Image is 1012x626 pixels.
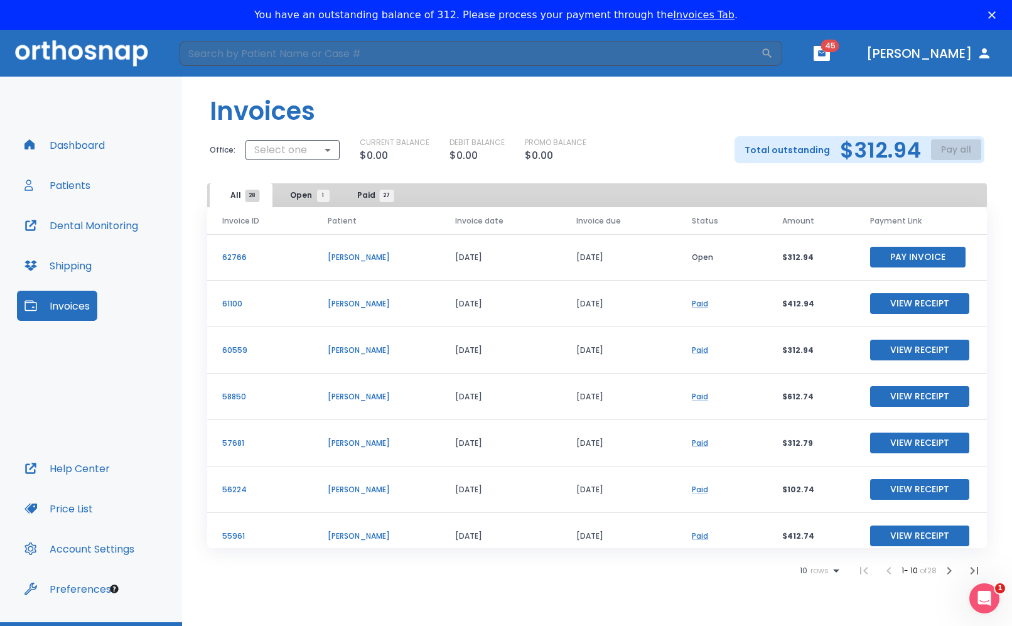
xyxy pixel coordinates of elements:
[870,391,969,401] a: View Receipt
[870,530,969,541] a: View Receipt
[222,298,298,310] p: 61100
[870,247,966,267] button: Pay Invoice
[210,183,406,207] div: tabs
[17,453,117,483] button: Help Center
[840,141,921,159] h2: $312.94
[782,531,840,542] p: $412.74
[440,420,561,467] td: [DATE]
[561,374,677,420] td: [DATE]
[230,190,252,201] span: All
[870,437,969,448] a: View Receipt
[222,215,259,227] span: Invoice ID
[109,583,120,595] div: Tooltip anchor
[440,374,561,420] td: [DATE]
[328,484,426,495] p: [PERSON_NAME]
[677,234,767,281] td: Open
[692,345,708,355] a: Paid
[15,40,148,66] img: Orthosnap
[870,479,969,500] button: View Receipt
[902,565,920,576] span: 1 - 10
[440,281,561,327] td: [DATE]
[17,534,142,564] button: Account Settings
[995,583,1005,593] span: 1
[328,345,426,356] p: [PERSON_NAME]
[861,42,997,65] button: [PERSON_NAME]
[576,215,621,227] span: Invoice due
[290,190,323,201] span: Open
[525,137,586,148] p: PROMO BALANCE
[870,526,969,546] button: View Receipt
[379,190,394,202] span: 27
[449,137,505,148] p: DEBIT BALANCE
[692,531,708,541] a: Paid
[440,467,561,513] td: [DATE]
[870,293,969,314] button: View Receipt
[17,574,119,604] a: Preferences
[969,583,999,613] iframe: Intercom live chat
[692,298,708,309] a: Paid
[17,494,100,524] button: Price List
[782,298,840,310] p: $412.94
[561,281,677,327] td: [DATE]
[870,483,969,494] a: View Receipt
[807,566,829,575] span: rows
[988,11,1001,19] div: Close
[449,148,478,163] p: $0.00
[782,252,840,263] p: $312.94
[17,130,112,160] button: Dashboard
[870,215,922,227] span: Payment Link
[440,234,561,281] td: [DATE]
[360,148,388,163] p: $0.00
[561,513,677,559] td: [DATE]
[17,170,98,200] button: Patients
[870,386,969,407] button: View Receipt
[525,148,553,163] p: $0.00
[782,438,840,449] p: $312.79
[328,298,426,310] p: [PERSON_NAME]
[745,143,830,158] p: Total outstanding
[782,345,840,356] p: $312.94
[357,190,387,201] span: Paid
[561,234,677,281] td: [DATE]
[692,438,708,448] a: Paid
[673,9,735,21] a: Invoices Tab
[821,40,839,52] span: 45
[561,327,677,374] td: [DATE]
[210,92,315,130] h1: Invoices
[782,484,840,495] p: $102.74
[254,9,738,21] div: You have an outstanding balance of 312. Please process your payment through the .
[328,531,426,542] p: [PERSON_NAME]
[870,340,969,360] button: View Receipt
[692,215,718,227] span: Status
[328,252,426,263] p: [PERSON_NAME]
[17,291,97,321] button: Invoices
[222,438,298,449] p: 57681
[222,345,298,356] p: 60559
[870,251,966,262] a: Pay Invoice
[17,251,99,281] button: Shipping
[17,210,146,240] button: Dental Monitoring
[317,190,330,202] span: 1
[180,41,761,66] input: Search by Patient Name or Case #
[440,327,561,374] td: [DATE]
[782,391,840,402] p: $612.74
[222,484,298,495] p: 56224
[561,467,677,513] td: [DATE]
[328,391,426,402] p: [PERSON_NAME]
[210,144,235,156] p: Office:
[692,484,708,495] a: Paid
[870,433,969,453] button: View Receipt
[920,565,937,576] span: of 28
[455,215,503,227] span: Invoice date
[870,298,969,308] a: View Receipt
[222,391,298,402] p: 58850
[870,344,969,355] a: View Receipt
[245,138,340,163] div: Select one
[561,420,677,467] td: [DATE]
